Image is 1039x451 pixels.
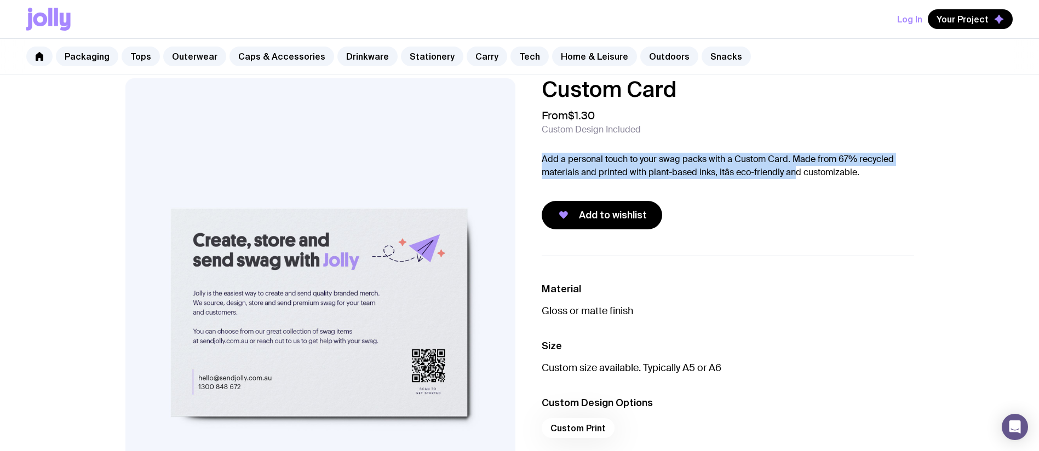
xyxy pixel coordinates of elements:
a: Stationery [401,47,463,66]
span: Add to wishlist [579,209,647,222]
a: Packaging [56,47,118,66]
a: Outdoors [640,47,698,66]
p: Add a personal touch to your swag packs with a Custom Card. Made from 67% recycled materials and ... [542,153,914,179]
a: Drinkware [337,47,398,66]
a: Carry [467,47,507,66]
div: Open Intercom Messenger [1002,414,1028,440]
span: $1.30 [568,108,595,123]
h3: Material [542,282,914,296]
h3: Custom Design Options [542,396,914,409]
button: Add to wishlist [542,201,662,229]
a: Tops [122,47,160,66]
p: Gloss or matte finish [542,304,914,317]
h1: Custom Card [542,78,914,100]
a: Tech [510,47,549,66]
p: Custom size available. Typically A5 or A6 [542,361,914,374]
a: Caps & Accessories [229,47,334,66]
a: Snacks [702,47,751,66]
span: Your Project [937,14,989,25]
button: Log In [897,9,922,29]
a: Home & Leisure [552,47,637,66]
a: Outerwear [163,47,226,66]
span: Custom Design Included [542,124,641,135]
button: Your Project [928,9,1013,29]
span: From [542,109,595,122]
h3: Size [542,339,914,352]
